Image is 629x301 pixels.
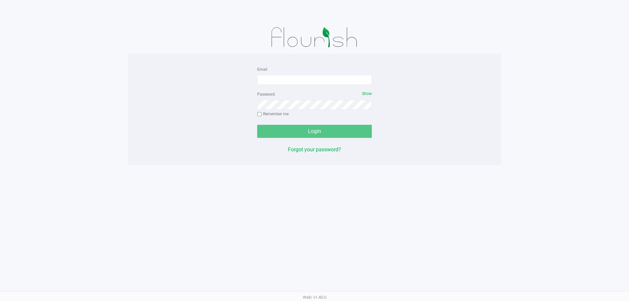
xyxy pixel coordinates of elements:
button: Forgot your password? [288,146,341,154]
label: Password [257,91,275,97]
span: Web: v1.40.0 [303,295,326,300]
input: Remember me [257,112,262,117]
label: Remember me [257,111,289,117]
span: Show [362,91,372,96]
label: Email [257,66,267,72]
